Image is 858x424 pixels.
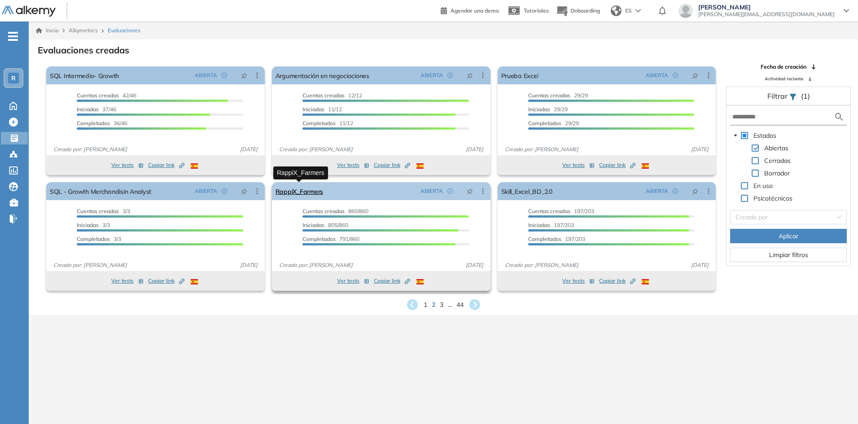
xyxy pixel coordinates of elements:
img: ESP [191,279,198,284]
img: ESP [642,163,649,169]
img: ESP [416,163,424,169]
span: Copiar link [148,277,184,285]
span: ABIERTA [195,71,217,79]
button: Onboarding [556,1,600,21]
span: Limpiar filtros [769,250,808,260]
img: world [611,5,622,16]
span: [PERSON_NAME] [698,4,835,11]
span: 37/46 [77,106,116,113]
span: Psicotécnicos [753,194,792,202]
span: Agendar una demo [451,7,499,14]
img: ESP [642,279,649,284]
span: Estados [753,131,776,140]
span: Cuentas creadas [302,208,345,214]
span: check-circle [447,73,453,78]
span: ... [448,300,452,310]
span: 42/46 [77,92,136,99]
span: Cuentas creadas [302,92,345,99]
span: R [11,74,16,82]
span: 3/3 [77,236,121,242]
span: Cuentas creadas [528,92,570,99]
span: (1) [801,91,810,101]
img: ESP [191,163,198,169]
span: Iniciadas [528,106,550,113]
span: Creado por: [PERSON_NAME] [276,145,356,153]
span: pushpin [692,72,698,79]
span: Cuentas creadas [77,208,119,214]
span: Copiar link [374,277,410,285]
button: Ver tests [562,275,595,286]
span: ES [625,7,632,15]
span: Completados [302,236,336,242]
button: Copiar link [148,160,184,170]
span: Alkymetrics [69,27,98,34]
span: Actividad reciente [765,75,803,82]
span: En uso [752,180,775,191]
span: Estados [752,130,778,141]
span: [DATE] [462,145,487,153]
a: Skill_Excel_BD_2.0 [501,182,552,200]
span: Cerradas [762,155,792,166]
span: Borrador [764,169,790,177]
span: Cuentas creadas [77,92,119,99]
button: Ver tests [337,275,369,286]
span: 44 [456,300,464,310]
span: 197/203 [528,208,594,214]
button: Ver tests [111,275,144,286]
span: 2 [432,300,435,310]
span: ABIERTA [420,187,443,195]
button: Ver tests [562,160,595,170]
span: Creado por: [PERSON_NAME] [276,261,356,269]
button: Copiar link [374,275,410,286]
span: caret-down [733,133,738,138]
span: Evaluaciones [108,26,140,35]
a: RappiX_Farmers [276,182,323,200]
button: Copiar link [599,160,635,170]
span: ABIERTA [646,71,668,79]
span: 29/29 [528,92,588,99]
a: SQL Intermedio- Growth [50,66,119,84]
img: search icon [834,111,845,122]
span: Iniciadas [302,222,324,228]
span: 3/3 [77,208,130,214]
span: check-circle [673,188,678,194]
span: Creado por: [PERSON_NAME] [501,145,582,153]
span: 29/29 [528,120,579,127]
button: pushpin [685,184,705,198]
span: Creado por: [PERSON_NAME] [501,261,582,269]
a: Prueba Excel [501,66,538,84]
span: check-circle [447,188,453,194]
button: Copiar link [599,275,635,286]
img: ESP [416,279,424,284]
button: pushpin [234,184,254,198]
span: [DATE] [462,261,487,269]
a: Agendar una demo [441,4,499,15]
span: Copiar link [148,161,184,169]
span: [DATE] [236,145,261,153]
span: 3 [440,300,443,310]
span: Psicotécnicos [752,193,794,204]
span: Completados [528,236,561,242]
span: Borrador [762,168,792,179]
button: pushpin [685,68,705,83]
h3: Evaluaciones creadas [38,45,129,56]
span: Aplicar [779,231,798,241]
span: Cerradas [764,157,791,165]
button: Copiar link [374,160,410,170]
span: 12/12 [302,92,362,99]
span: 791/860 [302,236,359,242]
span: Creado por: [PERSON_NAME] [50,145,131,153]
span: ABIERTA [195,187,217,195]
span: pushpin [241,72,247,79]
span: Abiertas [764,144,788,152]
button: pushpin [234,68,254,83]
span: pushpin [241,188,247,195]
button: Aplicar [730,229,847,243]
span: 11/12 [302,106,342,113]
span: Tutoriales [524,7,549,14]
span: pushpin [467,188,473,195]
span: En uso [753,182,773,190]
button: Ver tests [337,160,369,170]
span: Creado por: [PERSON_NAME] [50,261,131,269]
span: 805/860 [302,222,348,228]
